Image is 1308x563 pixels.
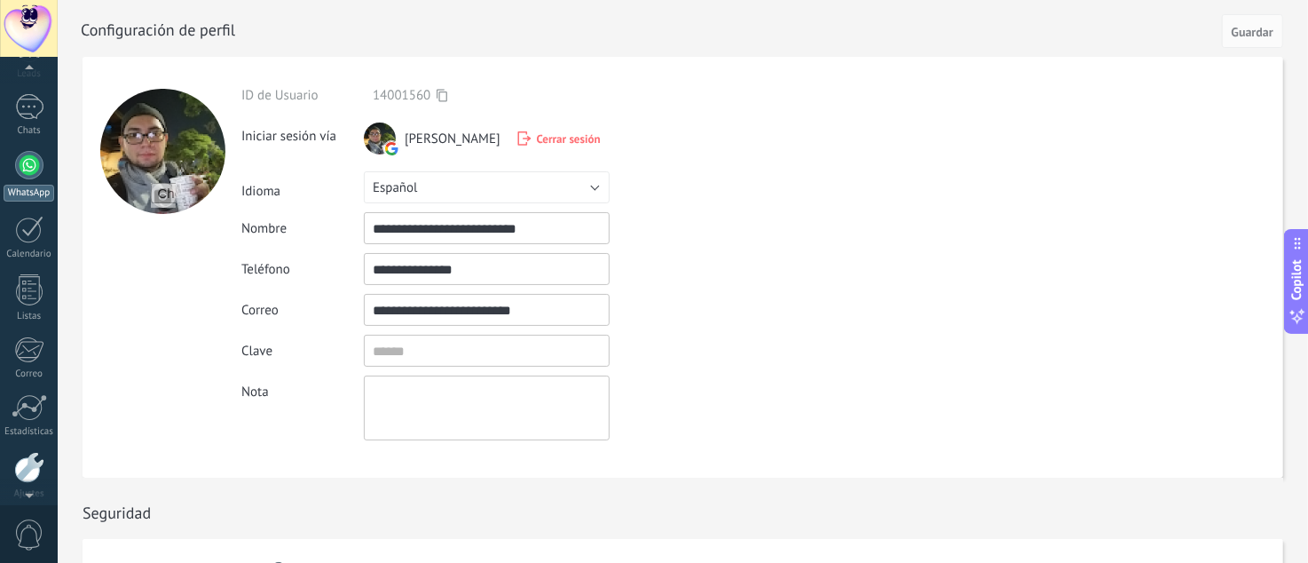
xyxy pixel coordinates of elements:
[373,87,430,104] span: 14001560
[241,87,364,104] div: ID de Usuario
[241,121,364,145] div: Iniciar sesión vía
[373,179,418,196] span: Español
[241,302,364,319] div: Correo
[4,125,55,137] div: Chats
[4,249,55,260] div: Calendario
[537,131,601,147] span: Cerrar sesión
[241,176,364,200] div: Idioma
[405,131,500,147] span: [PERSON_NAME]
[4,185,54,202] div: WhatsApp
[241,220,364,237] div: Nombre
[1222,14,1283,48] button: Guardar
[1232,26,1273,38] span: Guardar
[241,261,364,278] div: Teléfono
[4,311,55,322] div: Listas
[364,171,610,203] button: Español
[4,426,55,438] div: Estadísticas
[4,369,55,380] div: Correo
[241,343,364,360] div: Clave
[1288,260,1306,301] span: Copilot
[83,503,151,523] h1: Seguridad
[241,376,364,400] div: Nota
